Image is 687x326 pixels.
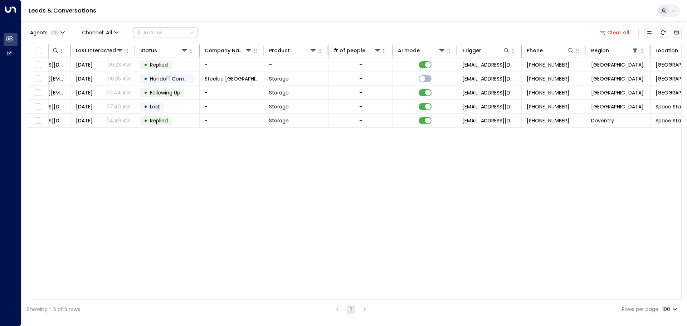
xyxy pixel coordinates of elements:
[150,89,180,96] span: Following Up
[76,46,123,55] div: Last Interacted
[527,46,574,55] div: Phone
[140,46,157,55] div: Status
[106,30,112,35] span: All
[527,75,569,82] span: +447435965365
[205,75,259,82] span: Steelco Qatar
[150,61,168,68] span: Replied
[591,117,614,124] span: Daventry
[33,116,42,125] span: Toggle select row
[264,58,328,72] td: -
[591,89,644,96] span: Berkshire
[333,46,381,55] div: # of people
[644,28,654,38] button: Customize
[133,27,198,38] button: Actions
[205,46,245,55] div: Company Name
[591,46,639,55] div: Region
[462,61,516,68] span: leads@space-station.co.uk
[527,61,569,68] span: +447787552748
[269,89,289,96] span: Storage
[333,46,365,55] div: # of people
[79,28,121,38] button: Channel:All
[658,28,668,38] span: Refresh
[462,75,516,82] span: leads@space-station.co.uk
[33,88,42,97] span: Toggle select row
[462,117,516,124] span: leads@space-station.co.uk
[76,61,93,68] span: Mar 07, 2025
[33,102,42,111] span: Toggle select row
[33,60,42,69] span: Toggle select row
[144,101,147,113] div: •
[29,6,96,15] a: Leads & Conversations
[205,46,252,55] div: Company Name
[107,103,130,110] p: 07:40 AM
[150,117,168,124] span: Replied
[150,103,160,110] span: Lost
[527,117,569,124] span: +441327829457
[347,305,355,314] button: page 1
[79,28,121,38] span: Channel:
[144,87,147,99] div: •
[150,75,200,82] span: Handoff Completed
[591,61,644,68] span: Berkshire
[462,89,516,96] span: leads@space-station.co.uk
[656,46,678,55] div: Location
[269,103,289,110] span: Storage
[76,103,93,110] span: Jul 26, 2025
[591,46,609,55] div: Region
[133,27,198,38] div: Button group with a nested menu
[50,30,59,35] span: 1
[591,75,644,82] span: Berkshire
[359,117,362,124] div: -
[672,28,682,38] button: Archived Leads
[597,28,633,38] button: Clear all
[140,46,188,55] div: Status
[106,89,130,96] p: 09:44 AM
[200,58,264,72] td: -
[269,46,317,55] div: Product
[144,59,147,71] div: •
[398,46,420,55] div: AI mode
[108,75,130,82] p: 06:35 AM
[144,73,147,85] div: •
[622,306,659,313] label: Rows per page:
[359,61,362,68] div: -
[106,117,130,124] p: 04:49 AM
[76,75,93,82] span: Jul 23, 2025
[269,117,289,124] span: Storage
[269,75,289,82] span: Storage
[76,46,116,55] div: Last Interacted
[136,29,163,36] div: Actions
[359,89,362,96] div: -
[398,46,445,55] div: AI mode
[359,103,362,110] div: -
[76,117,93,124] span: Yesterday
[662,304,679,315] div: 100
[462,46,481,55] div: Trigger
[33,47,42,55] span: Toggle select all
[200,100,264,113] td: -
[527,103,569,110] span: +447706999477
[30,30,48,35] span: Agents
[269,46,290,55] div: Product
[144,115,147,127] div: •
[33,74,42,83] span: Toggle select row
[108,61,130,68] p: 09:23 AM
[462,103,516,110] span: leads@space-station.co.uk
[527,89,569,96] span: +447918557252
[200,86,264,99] td: -
[591,103,644,110] span: Oxfordshire
[527,46,543,55] div: Phone
[462,46,510,55] div: Trigger
[27,28,67,38] button: Agents1
[27,306,80,313] div: Showing 1-5 of 5 rows
[359,75,362,82] div: -
[333,305,369,314] nav: pagination navigation
[76,89,93,96] span: Aug 26, 2025
[200,114,264,127] td: -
